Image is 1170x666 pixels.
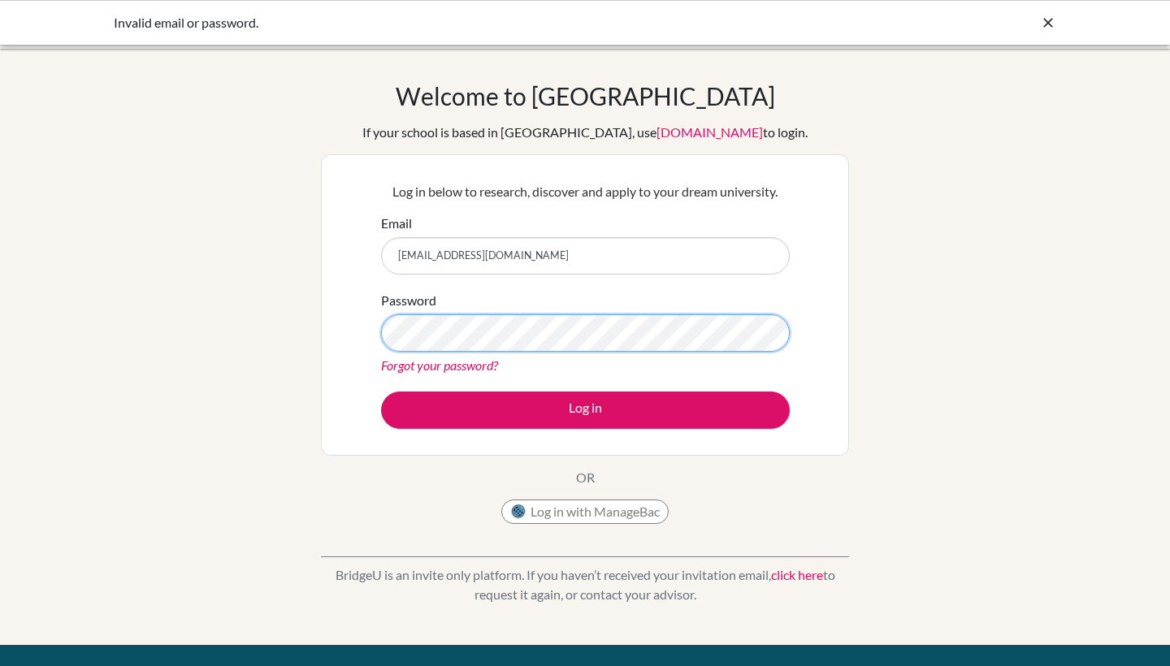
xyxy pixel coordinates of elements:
p: Log in below to research, discover and apply to your dream university. [381,182,790,201]
a: [DOMAIN_NAME] [656,124,763,140]
div: Invalid email or password. [114,13,812,32]
p: OR [576,468,595,487]
a: click here [771,567,823,582]
p: BridgeU is an invite only platform. If you haven’t received your invitation email, to request it ... [321,565,849,604]
a: Forgot your password? [381,357,498,373]
div: If your school is based in [GEOGRAPHIC_DATA], use to login. [362,123,808,142]
label: Email [381,214,412,233]
button: Log in [381,391,790,429]
label: Password [381,291,436,310]
button: Log in with ManageBac [501,500,669,524]
h1: Welcome to [GEOGRAPHIC_DATA] [396,81,775,110]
